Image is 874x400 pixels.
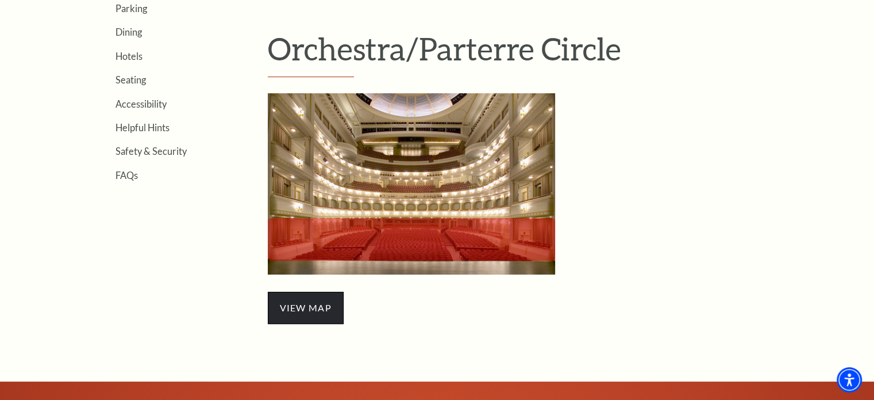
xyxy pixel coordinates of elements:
a: view map [268,300,344,314]
a: Orchestra Parterre Map [268,176,555,189]
a: Accessibility [115,98,167,109]
h1: Orchestra/Parterre Circle [268,30,794,77]
a: Safety & Security [115,146,187,157]
a: Helpful Hints [115,122,170,133]
a: Hotels [115,51,143,62]
a: Parking [115,3,147,14]
a: FAQs [115,170,138,181]
a: Seating [115,74,146,85]
span: view map [268,292,344,324]
div: Accessibility Menu [837,367,862,393]
a: Dining [115,26,142,37]
img: Orchestra/Parterre Circle Seating Map [268,93,555,275]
